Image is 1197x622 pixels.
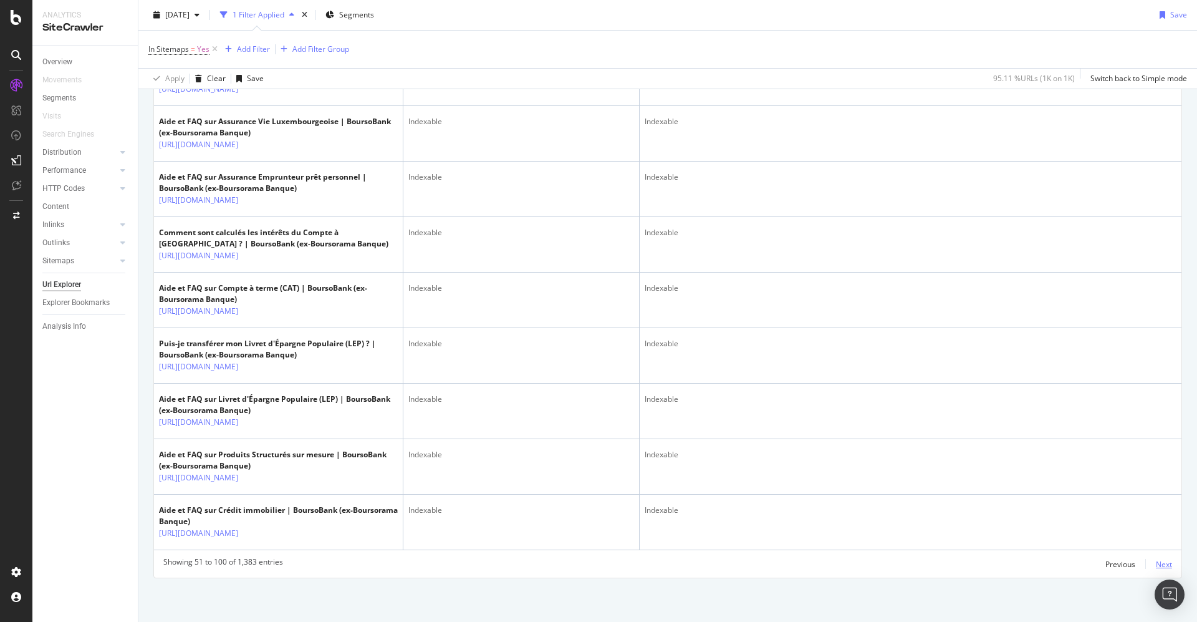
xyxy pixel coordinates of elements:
[42,56,129,69] a: Overview
[148,69,185,89] button: Apply
[42,218,117,231] a: Inlinks
[42,320,86,333] div: Analysis Info
[42,164,117,177] a: Performance
[276,42,349,57] button: Add Filter Group
[42,296,110,309] div: Explorer Bookmarks
[339,9,374,20] span: Segments
[42,164,86,177] div: Performance
[1105,556,1135,571] button: Previous
[292,44,349,54] div: Add Filter Group
[220,42,270,57] button: Add Filter
[408,449,634,460] div: Indexable
[42,218,64,231] div: Inlinks
[42,128,107,141] a: Search Engines
[42,278,81,291] div: Url Explorer
[1085,69,1187,89] button: Switch back to Simple mode
[42,320,129,333] a: Analysis Info
[645,338,1176,349] div: Indexable
[320,5,379,25] button: Segments
[408,338,634,349] div: Indexable
[159,505,398,527] div: Aide et FAQ sur Crédit immobilier | BoursoBank (ex-Boursorama Banque)
[993,73,1075,84] div: 95.11 % URLs ( 1K on 1K )
[1090,73,1187,84] div: Switch back to Simple mode
[645,116,1176,127] div: Indexable
[165,73,185,84] div: Apply
[233,9,284,20] div: 1 Filter Applied
[159,194,238,207] a: [URL][DOMAIN_NAME]
[159,527,238,540] a: [URL][DOMAIN_NAME]
[1105,559,1135,570] div: Previous
[159,472,238,484] a: [URL][DOMAIN_NAME]
[1155,580,1185,610] div: Open Intercom Messenger
[159,138,238,151] a: [URL][DOMAIN_NAME]
[42,21,128,35] div: SiteCrawler
[42,92,76,105] div: Segments
[645,283,1176,294] div: Indexable
[215,5,299,25] button: 1 Filter Applied
[247,73,264,84] div: Save
[159,116,398,138] div: Aide et FAQ sur Assurance Vie Luxembourgeoise | BoursoBank (ex-Boursorama Banque)
[148,44,189,54] span: In Sitemaps
[42,255,117,268] a: Sitemaps
[159,283,398,305] div: Aide et FAQ sur Compte à terme (CAT) | BoursoBank (ex-Boursorama Banque)
[645,227,1176,238] div: Indexable
[645,505,1176,516] div: Indexable
[159,172,398,194] div: Aide et FAQ sur Assurance Emprunteur prêt personnel | BoursoBank (ex-Boursorama Banque)
[42,255,74,268] div: Sitemaps
[42,74,94,87] a: Movements
[42,182,117,195] a: HTTP Codes
[42,74,82,87] div: Movements
[207,73,226,84] div: Clear
[1155,5,1187,25] button: Save
[159,338,398,361] div: Puis-je transférer mon Livret d'Épargne Populaire (LEP) ? | BoursoBank (ex-Boursorama Banque)
[159,416,238,429] a: [URL][DOMAIN_NAME]
[408,116,634,127] div: Indexable
[42,182,85,195] div: HTTP Codes
[42,278,129,291] a: Url Explorer
[159,449,398,472] div: Aide et FAQ sur Produits Structurés sur mesure | BoursoBank (ex-Boursorama Banque)
[42,146,82,159] div: Distribution
[159,305,238,318] a: [URL][DOMAIN_NAME]
[231,69,264,89] button: Save
[42,146,117,159] a: Distribution
[42,110,74,123] a: Visits
[237,44,270,54] div: Add Filter
[408,505,634,516] div: Indexable
[1156,556,1172,571] button: Next
[42,296,129,309] a: Explorer Bookmarks
[42,200,69,213] div: Content
[42,92,129,105] a: Segments
[1156,559,1172,570] div: Next
[197,41,209,58] span: Yes
[408,394,634,405] div: Indexable
[299,9,310,21] div: times
[42,56,72,69] div: Overview
[42,200,129,213] a: Content
[165,9,190,20] span: 2025 Sep. 9th
[163,556,283,571] div: Showing 51 to 100 of 1,383 entries
[159,83,238,95] a: [URL][DOMAIN_NAME]
[159,250,238,262] a: [URL][DOMAIN_NAME]
[42,110,61,123] div: Visits
[191,44,195,54] span: =
[408,227,634,238] div: Indexable
[148,5,204,25] button: [DATE]
[42,128,94,141] div: Search Engines
[408,172,634,183] div: Indexable
[42,236,70,250] div: Outlinks
[159,361,238,373] a: [URL][DOMAIN_NAME]
[1170,9,1187,20] div: Save
[42,10,128,21] div: Analytics
[190,69,226,89] button: Clear
[42,236,117,250] a: Outlinks
[159,227,398,250] div: Comment sont calculés les intérêts du Compte à [GEOGRAPHIC_DATA] ? | BoursoBank (ex-Boursorama Ba...
[645,394,1176,405] div: Indexable
[408,283,634,294] div: Indexable
[645,172,1176,183] div: Indexable
[645,449,1176,460] div: Indexable
[159,394,398,416] div: Aide et FAQ sur Livret d'Épargne Populaire (LEP) | BoursoBank (ex-Boursorama Banque)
